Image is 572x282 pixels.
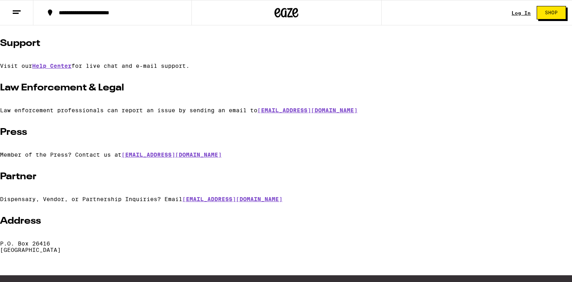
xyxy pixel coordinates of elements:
[122,152,222,158] a: [EMAIL_ADDRESS][DOMAIN_NAME]
[5,6,57,12] span: Hi. Need any help?
[32,63,71,69] a: Help Center
[537,6,566,19] button: Shop
[512,10,531,15] a: Log In
[182,196,282,202] a: [EMAIL_ADDRESS][DOMAIN_NAME]
[257,107,357,113] a: [EMAIL_ADDRESS][DOMAIN_NAME]
[545,10,558,15] span: Shop
[531,6,572,19] a: Shop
